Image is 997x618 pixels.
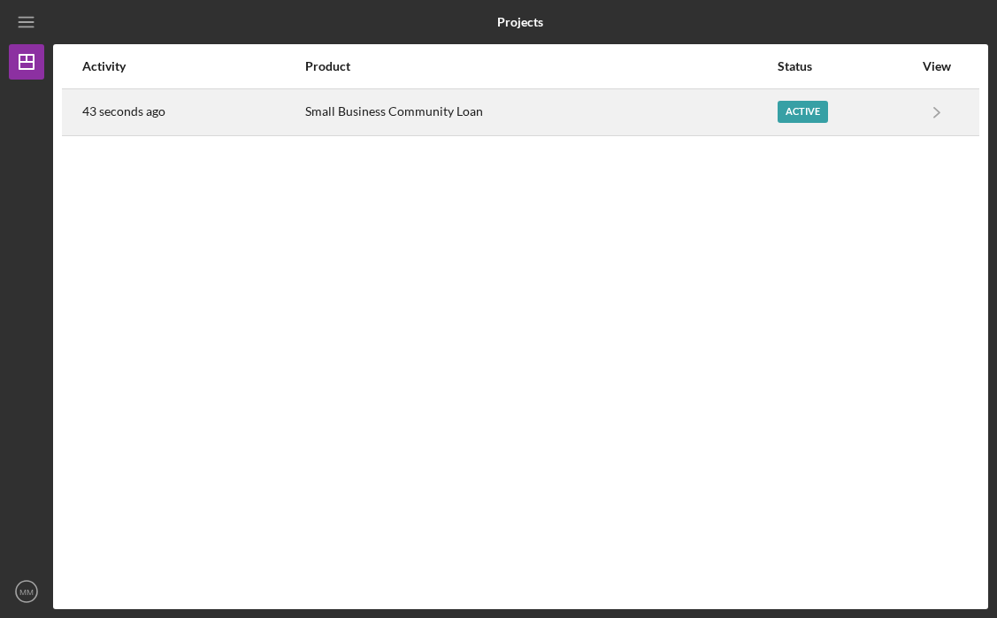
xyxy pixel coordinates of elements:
[9,574,44,609] button: MM
[19,587,34,597] text: MM
[305,59,776,73] div: Product
[82,59,303,73] div: Activity
[305,90,776,134] div: Small Business Community Loan
[778,59,913,73] div: Status
[915,59,959,73] div: View
[497,15,543,29] b: Projects
[778,101,828,123] div: Active
[82,104,165,118] time: 2025-09-17 16:40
